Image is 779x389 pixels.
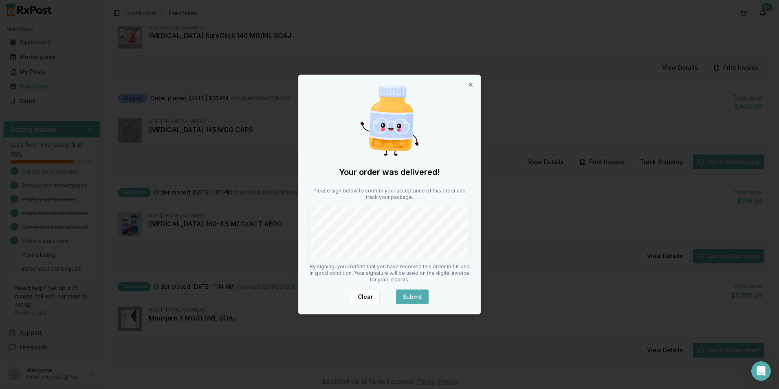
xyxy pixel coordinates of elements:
[396,290,429,304] button: Submit
[308,166,471,178] h2: Your order was delivered!
[308,263,471,283] p: By signing, you confirm that you have received this order in full and in good condition. Your sig...
[350,82,429,160] img: Happy Pill Bottle
[308,188,471,201] p: Please sign below to confirm your acceptance of this order and track your package.
[351,290,380,304] button: Clear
